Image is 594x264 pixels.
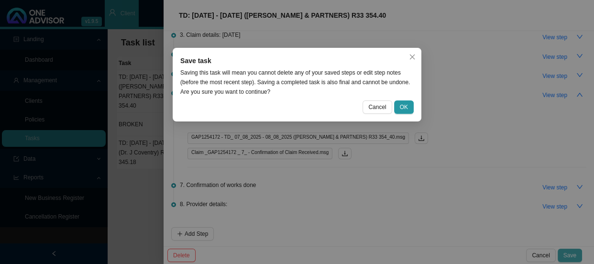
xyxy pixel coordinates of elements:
span: Cancel [368,102,386,112]
span: OK [400,102,408,112]
div: Saving this task will mean you cannot delete any of your saved steps or edit step notes (before t... [180,68,414,97]
div: Save task [180,55,414,66]
span: close [409,54,416,60]
button: Close [406,50,419,64]
button: OK [394,100,414,114]
button: Cancel [363,100,392,114]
